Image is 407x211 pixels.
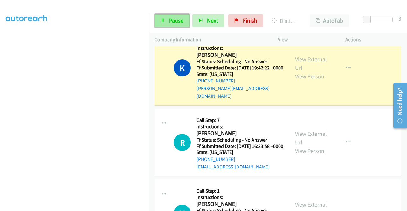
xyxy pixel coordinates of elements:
div: The call is yet to be attempted [174,134,191,151]
span: Pause [169,17,183,24]
h1: R [174,134,191,151]
h1: K [174,59,191,76]
h5: Instructions: [197,45,284,51]
iframe: Resource Center [389,80,407,131]
span: Next [207,17,218,24]
a: View Person [295,147,324,155]
a: View External Url [295,56,327,71]
p: Company Information [155,36,266,43]
h5: Ff Status: Scheduling - No Answer [197,58,284,65]
a: [PERSON_NAME][EMAIL_ADDRESS][DOMAIN_NAME] [197,85,270,99]
h2: [PERSON_NAME] [197,130,281,137]
h5: Ff Submitted Date: [DATE] 19:42:22 +0000 [197,65,284,71]
button: AutoTab [310,14,349,27]
a: View Person [295,73,324,80]
p: Dialing [PERSON_NAME] Shy [272,16,298,25]
p: Actions [345,36,401,43]
a: Pause [155,14,190,27]
h5: State: [US_STATE] [197,71,284,77]
a: Finish [228,14,263,27]
h5: Call Step: 7 [197,117,283,123]
h2: [PERSON_NAME] [197,51,281,59]
div: 3 [398,14,401,23]
span: Finish [243,17,257,24]
a: [PHONE_NUMBER] [197,78,235,84]
h5: State: [US_STATE] [197,149,283,155]
h5: Call Step: 1 [197,188,283,194]
h5: Ff Status: Scheduling - No Answer [197,137,283,143]
h5: Instructions: [197,123,283,130]
a: [PHONE_NUMBER] [197,156,235,162]
a: View External Url [295,130,327,146]
h2: [PERSON_NAME] [197,201,281,208]
h5: Instructions: [197,194,283,201]
h5: Ff Submitted Date: [DATE] 16:33:58 +0000 [197,143,283,149]
p: View [278,36,334,43]
button: Next [192,14,224,27]
a: [EMAIL_ADDRESS][DOMAIN_NAME] [197,164,270,170]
